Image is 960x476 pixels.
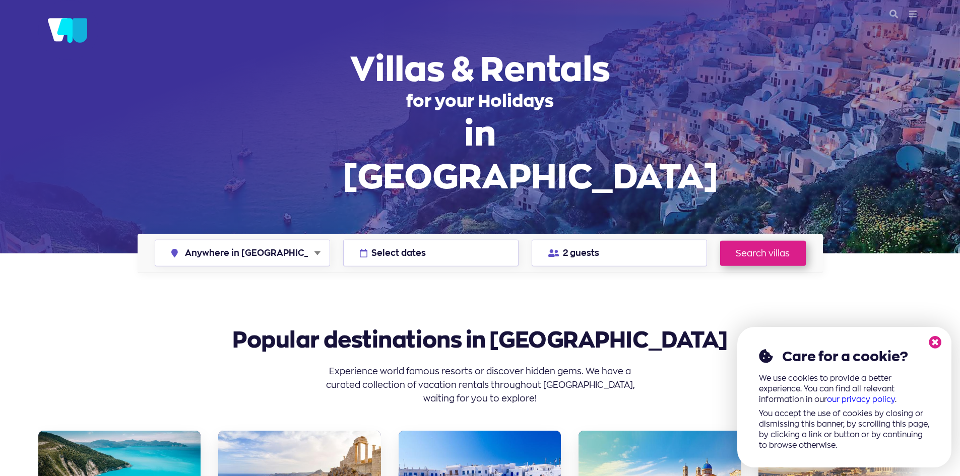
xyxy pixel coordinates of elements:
h2: Care for a cookie? [759,348,930,365]
a: our privacy policy [827,394,895,404]
p: You accept the use of cookies by closing or dismissing this banner, by scrolling this page, by cl... [759,409,930,451]
a: Search villas [720,240,806,265]
span: Villas & Rentals [343,47,617,90]
h2: Popular destinations in [GEOGRAPHIC_DATA] [38,326,922,353]
span: 2 guests [563,249,599,257]
h1: for your Holidays [343,47,617,197]
p: Experience world famous resorts or discover hidden gems. We have a curated collection of vacation... [316,364,644,405]
span: Select dates [371,249,426,257]
span: in [GEOGRAPHIC_DATA] [343,112,617,197]
button: Select dates [343,240,519,266]
p: We use cookies to provide a better experience. You can find all relevant information in our . [759,373,930,405]
button: 2 guests [532,240,707,266]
